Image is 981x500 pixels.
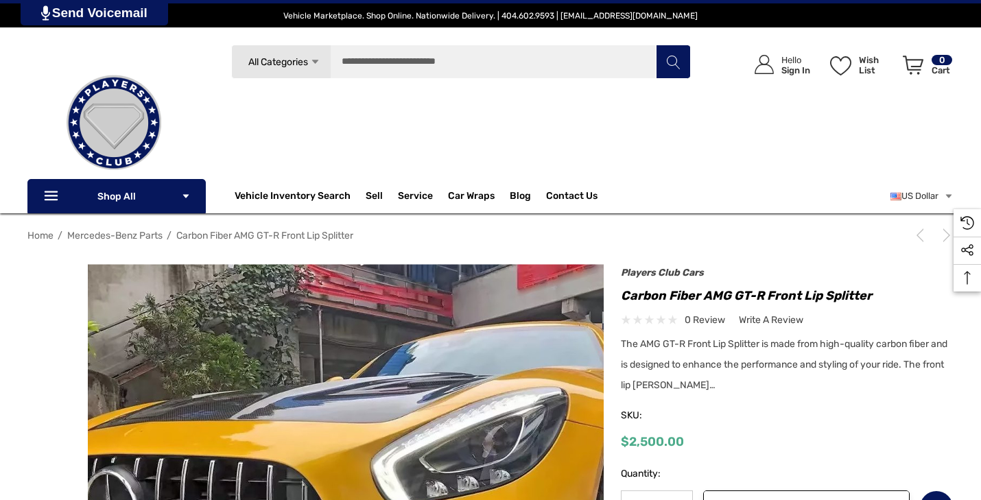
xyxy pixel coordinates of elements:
[621,267,704,278] a: Players Club Cars
[366,190,383,205] span: Sell
[448,190,495,205] span: Car Wraps
[43,189,63,204] svg: Icon Line
[903,56,923,75] svg: Review Your Cart
[27,224,954,248] nav: Breadcrumb
[755,55,774,74] svg: Icon User Account
[685,311,725,329] span: 0 review
[739,41,817,88] a: Sign in
[621,406,689,425] span: SKU:
[910,412,975,476] iframe: Tidio Chat
[67,230,163,241] a: Mercedes-Benz Parts
[960,216,974,230] svg: Recently Viewed
[181,191,191,201] svg: Icon Arrow Down
[27,230,54,241] a: Home
[546,190,598,205] a: Contact Us
[510,190,531,205] a: Blog
[176,230,353,241] a: Carbon Fiber AMG GT-R Front Lip Splitter
[398,190,433,205] a: Service
[621,338,947,391] span: The AMG GT-R Front Lip Splitter is made from high-quality carbon fiber and is designed to enhance...
[824,41,897,88] a: Wish List Wish List
[954,271,981,285] svg: Top
[310,57,320,67] svg: Icon Arrow Down
[235,190,351,205] a: Vehicle Inventory Search
[830,56,851,75] svg: Wish List
[283,11,698,21] span: Vehicle Marketplace. Shop Online. Nationwide Delivery. | 404.602.9593 | [EMAIL_ADDRESS][DOMAIN_NAME]
[859,55,895,75] p: Wish List
[45,54,182,191] img: Players Club | Cars For Sale
[932,55,952,65] p: 0
[890,182,954,210] a: USD
[739,311,803,329] a: Write a Review
[781,55,810,65] p: Hello
[621,466,693,482] label: Quantity:
[248,56,307,68] span: All Categories
[739,314,803,326] span: Write a Review
[621,434,684,449] span: $2,500.00
[897,41,954,95] a: Cart with 0 items
[621,285,954,307] h1: Carbon Fiber AMG GT-R Front Lip Splitter
[448,182,510,210] a: Car Wraps
[781,65,810,75] p: Sign In
[27,179,206,213] p: Shop All
[913,228,932,242] a: Previous
[366,182,398,210] a: Sell
[932,65,952,75] p: Cart
[934,228,954,242] a: Next
[231,45,331,79] a: All Categories Icon Arrow Down Icon Arrow Up
[656,45,690,79] button: Search
[960,243,974,257] svg: Social Media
